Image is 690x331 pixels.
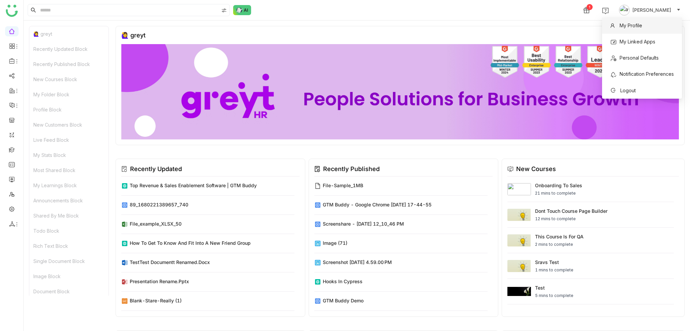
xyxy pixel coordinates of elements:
div: 21 mins to complete [535,190,582,196]
div: Recently Updated Block [29,41,108,57]
img: 68ca8a786afc163911e2cfd3 [121,44,679,139]
div: 2 mins to complete [535,241,584,247]
img: ask-buddy-normal.svg [233,5,251,15]
div: Recently Updated [130,164,182,174]
div: 🙋‍♀️ greyt [121,32,146,39]
div: Screenshot [DATE] 4.59.00 PM [323,259,392,266]
div: Recently Published Block [29,57,108,72]
div: Top Revenue & Sales Enablement Software | GTM Buddy [130,182,257,189]
div: Shared By Me Block [29,208,108,223]
div: Announcements Block [29,193,108,208]
div: Rich Text Block [29,238,108,254]
div: My Stats Block [29,147,108,163]
div: This course is for QA [535,233,584,240]
img: search-type.svg [221,8,227,13]
div: file_example_XLSX_50 [130,220,182,227]
span: Personal Defaults [620,55,659,61]
img: my_linked_apps.svg [610,39,617,45]
div: blank-stare-really (1) [130,297,182,304]
div: GTM Buddy Demo [323,297,364,304]
div: test [535,284,573,291]
div: Presentation rename.pptx [130,278,189,285]
div: 🙋‍♀️ greyt [29,26,108,41]
img: avatar [619,5,630,15]
div: Onboarding to Sales [535,182,582,189]
span: My Profile [620,23,642,28]
div: New Customers Block [29,117,108,132]
div: GTM Buddy - Google Chrome [DATE] 17-44-55 [323,201,432,208]
div: New Courses [516,164,556,174]
div: 5 mins to complete [535,293,573,299]
div: image (71) [323,239,347,246]
div: 1 mins to complete [535,267,573,273]
div: Screenshare - [DATE] 12_10_46 PM [323,220,404,227]
div: Single Document Block [29,254,108,269]
div: 12 mins to complete [535,216,607,222]
span: My Linked Apps [620,39,655,44]
div: sravs test [535,259,573,266]
div: Guided Course [535,310,573,317]
img: help.svg [602,7,609,14]
span: Logout [620,88,636,93]
div: 1 [587,4,593,10]
div: Most Shared Block [29,163,108,178]
div: Document Block [29,284,108,299]
div: file-sample_1MB [323,182,363,189]
div: TestTest Documentt renamed.docx [130,259,210,266]
div: Dont touch course page builder [535,207,607,214]
div: 89_1680221389657_740 [130,201,188,208]
div: Recently Published [323,164,380,174]
img: personal_defaults.svg [610,55,617,62]
div: My Folder Block [29,87,108,102]
div: Hooks in Cypress [323,278,363,285]
button: [PERSON_NAME] [618,5,682,15]
img: logo [6,5,18,17]
div: My Learnings Block [29,178,108,193]
div: Profile Block [29,102,108,117]
img: notification_preferences.svg [610,71,617,78]
span: [PERSON_NAME] [632,6,671,14]
div: How to Get to Know and Fit Into a New Friend Group [130,239,251,246]
div: Todo Block [29,223,108,238]
div: Live Feed Block [29,132,108,147]
div: Image Block [29,269,108,284]
div: New Courses Block [29,72,108,87]
span: Notification Preferences [620,71,674,77]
